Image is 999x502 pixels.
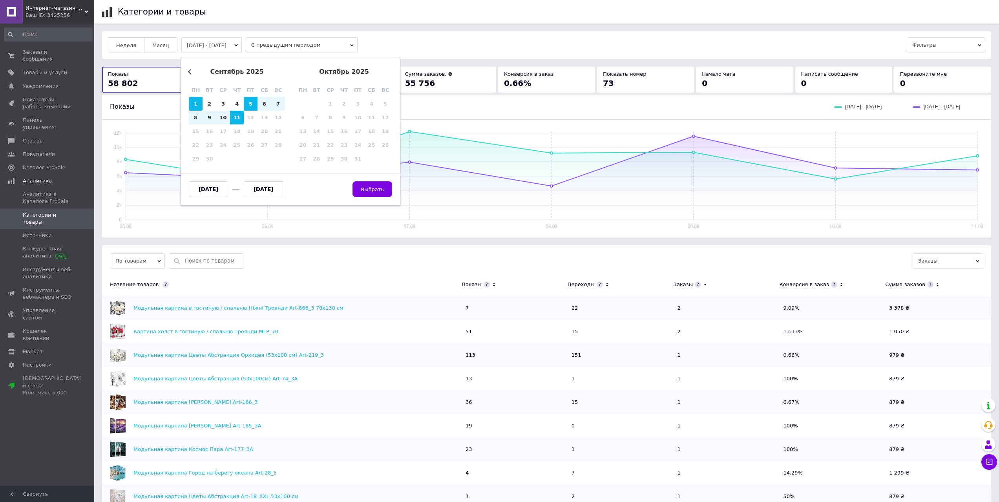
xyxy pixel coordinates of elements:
div: вс [378,83,392,97]
td: 1 [674,391,780,414]
text: 0 [119,217,122,223]
div: Ваш ID: 3425256 [26,12,94,19]
div: октябрь 2025 [296,68,392,75]
img: Модульная картина Кофе Art-166_3 [110,394,126,410]
img: Картина холст в гостиную / спальню Троянди MLP_70 [110,324,126,340]
div: Not available среда, 8 октября 2025 г. [323,111,337,124]
a: Модульная картина Город на берегу океана Art-28_5 [133,469,277,475]
td: 1 [674,461,780,485]
button: Previous Month [188,69,194,75]
div: сб [258,83,271,97]
td: 1 [568,438,674,461]
span: 55 756 [405,78,435,88]
span: Выбрать [361,186,384,192]
span: Месяц [152,42,169,48]
td: 151 [568,343,674,367]
a: Картина холст в гостиную / спальню Троянди MLP_70 [133,328,278,334]
div: Not available понедельник, 13 октября 2025 г. [296,124,310,138]
td: 879 ₴ [885,391,991,414]
span: Заказы и сообщения [23,49,73,63]
div: Not available суббота, 13 сентября 2025 г. [258,111,271,124]
div: Not available воскресенье, 5 октября 2025 г. [378,97,392,111]
div: Not available среда, 22 октября 2025 г. [323,138,337,152]
td: 879 ₴ [885,414,991,438]
td: 9.09% [779,296,885,320]
div: Название товаров [102,281,458,288]
div: Конверсия в заказ [779,281,829,288]
a: Модульная картина [PERSON_NAME] Art-166_3 [133,399,258,405]
div: Not available пятница, 26 сентября 2025 г. [244,138,258,152]
text: 07.09 [404,224,415,229]
div: Choose понедельник, 1 сентября 2025 г. [189,97,203,111]
div: Not available пятница, 19 сентября 2025 г. [244,124,258,138]
div: Not available суббота, 20 сентября 2025 г. [258,124,271,138]
button: Месяц [144,37,177,53]
div: Not available суббота, 27 сентября 2025 г. [258,138,271,152]
span: Показать номер [603,71,646,77]
div: Choose воскресенье, 7 сентября 2025 г. [271,97,285,111]
td: 7 [462,296,568,320]
span: Сумма заказов, ₴ [405,71,452,77]
div: Not available пятница, 24 октября 2025 г. [351,138,365,152]
div: Not available понедельник, 27 октября 2025 г. [296,152,310,166]
div: Not available суббота, 11 октября 2025 г. [365,111,378,124]
div: Переходы [568,281,595,288]
span: Кошелек компании [23,328,73,342]
div: Not available среда, 29 октября 2025 г. [323,152,337,166]
div: Not available пятница, 17 октября 2025 г. [351,124,365,138]
td: 100% [779,438,885,461]
div: Not available воскресенье, 14 сентября 2025 г. [271,111,285,124]
div: Not available понедельник, 22 сентября 2025 г. [189,138,203,152]
td: 14.29% [779,461,885,485]
button: [DATE] - [DATE] [181,37,242,53]
div: Choose четверг, 4 сентября 2025 г. [230,97,244,111]
td: 1 [674,367,780,391]
div: Choose вторник, 9 сентября 2025 г. [203,111,216,124]
td: 23 [462,438,568,461]
text: 12k [114,130,122,136]
span: Покупатели [23,151,55,158]
div: Not available вторник, 16 сентября 2025 г. [203,124,216,138]
input: Поиск по товарам [185,254,239,268]
td: 15 [568,391,674,414]
div: Not available четверг, 16 октября 2025 г. [337,124,351,138]
div: Not available вторник, 14 октября 2025 г. [310,124,323,138]
div: Not available четверг, 30 октября 2025 г. [337,152,351,166]
span: Категории и товары [23,212,73,226]
div: Заказы [674,281,693,288]
div: Not available понедельник, 15 сентября 2025 г. [189,124,203,138]
td: 1 [674,414,780,438]
input: Поиск [4,27,93,42]
div: month 2025-09 [189,97,285,166]
div: Not available вторник, 23 сентября 2025 г. [203,138,216,152]
a: Модульная картина Цветы Абстракция (53x100см) Аrt-74_3А [133,375,298,381]
div: Not available среда, 1 октября 2025 г. [323,97,337,111]
span: Товары и услуги [23,69,67,76]
button: Выбрать [352,181,392,197]
div: Not available воскресенье, 28 сентября 2025 г. [271,138,285,152]
td: 7 [568,461,674,485]
td: 15 [568,320,674,343]
td: 4 [462,461,568,485]
div: Not available среда, 24 сентября 2025 г. [216,138,230,152]
div: Not available воскресенье, 26 октября 2025 г. [378,138,392,152]
a: Модульная картина [PERSON_NAME] Аrt-185_3А [133,422,261,428]
td: 13.33% [779,320,885,343]
td: 0.66% [779,343,885,367]
span: Настройки [23,361,51,369]
text: 09.09 [688,224,699,229]
td: 1 [568,367,674,391]
td: 1 299 ₴ [885,461,991,485]
td: 879 ₴ [885,438,991,461]
button: Чат с покупателем [981,454,997,470]
div: Not available понедельник, 20 октября 2025 г. [296,138,310,152]
div: Choose среда, 10 сентября 2025 г. [216,111,230,124]
div: Not available среда, 15 октября 2025 г. [323,124,337,138]
span: Интернет-магазин модульных картин "Art Dekors" [26,5,84,12]
text: 08.09 [546,224,557,229]
div: Not available четверг, 9 октября 2025 г. [337,111,351,124]
div: Not available понедельник, 6 октября 2025 г. [296,111,310,124]
td: 879 ₴ [885,367,991,391]
text: 06.09 [262,224,274,229]
img: Модульная картина Цветы Абстракция (53x100см) Аrt-74_3А [110,371,126,387]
